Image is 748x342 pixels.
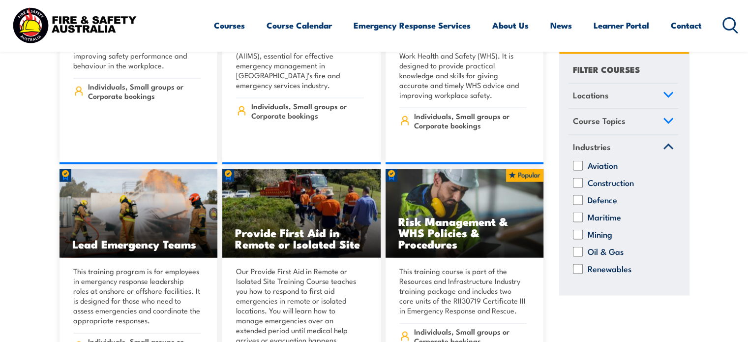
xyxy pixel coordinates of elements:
a: About Us [492,12,529,38]
a: Lead Emergency Teams [60,169,218,258]
p: This training course is part of the Resources and Infrastructure Industry training package and in... [399,266,527,315]
label: Aviation [588,160,618,170]
p: This training course helps participants earn the BSB41419 Certificate IV in Work Health and Safet... [399,31,527,100]
img: Lead Emergency Teams TRAINING [60,169,218,258]
a: Course Topics [568,109,678,135]
label: Mining [588,229,612,239]
span: Locations [573,88,609,101]
h3: Risk Management & WHS Policies & Procedures [398,216,531,249]
a: Learner Portal [594,12,649,38]
span: Individuals, Small groups or Corporate bookings [414,111,527,130]
span: Individuals, Small groups or Corporate bookings [251,101,364,120]
label: Renewables [588,264,631,274]
img: Provide First Aid in Remote or Isolated Site [222,169,381,258]
label: Construction [588,178,634,187]
a: Contact [671,12,702,38]
a: Course Calendar [267,12,332,38]
label: Oil & Gas [588,247,624,256]
label: Defence [588,195,617,205]
span: Individuals, Small groups or Corporate bookings [88,82,201,100]
a: Emergency Response Services [354,12,471,38]
img: Risk Management & WHS Policies & Procedures [386,169,544,258]
a: Courses [214,12,245,38]
a: Industries [568,135,678,160]
p: Training in the Australasian Inter-Service Incident Management System (AIIMS), essential for effe... [236,31,364,90]
a: Locations [568,83,678,109]
a: News [550,12,572,38]
h3: Lead Emergency Teams [72,238,205,249]
span: Industries [573,140,611,153]
p: This training program is for employees in emergency response leadership roles at onshore or offsh... [73,266,201,325]
label: Maritime [588,212,621,222]
span: Course Topics [573,114,626,127]
h3: Provide First Aid in Remote or Isolated Site [235,227,368,249]
h4: FILTER COURSES [573,62,640,75]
